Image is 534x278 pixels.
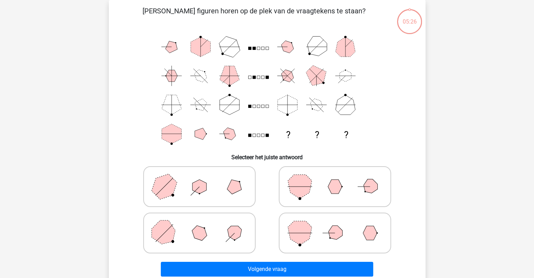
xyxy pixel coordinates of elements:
div: 05:26 [396,8,423,26]
p: [PERSON_NAME] figuren horen op de plek van de vraagtekens te staan? [120,6,388,27]
text: ? [315,130,319,140]
text: ? [286,130,290,140]
button: Volgende vraag [161,262,373,277]
h6: Selecteer het juiste antwoord [120,148,414,161]
text: ? [344,130,348,140]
